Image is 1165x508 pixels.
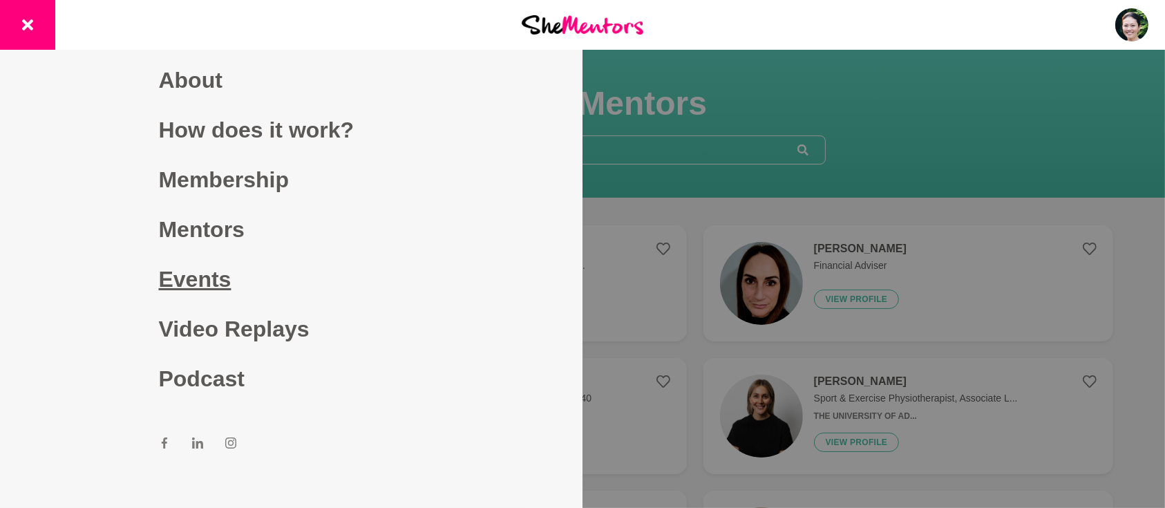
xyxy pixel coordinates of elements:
[192,437,203,453] a: LinkedIn
[159,437,170,453] a: Facebook
[225,437,236,453] a: Instagram
[159,304,424,354] a: Video Replays
[522,15,643,34] img: She Mentors Logo
[159,105,424,155] a: How does it work?
[159,155,424,205] a: Membership
[1115,8,1148,41] img: Roselynn Unson
[159,55,424,105] a: About
[159,254,424,304] a: Events
[159,205,424,254] a: Mentors
[159,354,424,404] a: Podcast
